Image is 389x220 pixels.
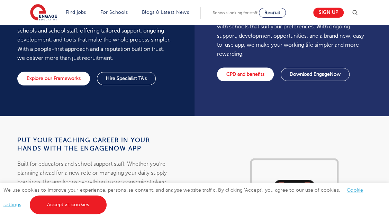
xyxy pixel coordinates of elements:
p: Built for educators and school support staff. Whether you’re planning ahead for a new role or man... [17,159,172,187]
a: Download EngageNow [281,68,350,81]
a: Accept all cookies [30,195,107,214]
a: Find jobs [66,10,86,15]
img: Engage Education [30,4,57,21]
a: Blogs & Latest News [142,10,189,15]
a: Explore our Frameworks [17,72,90,86]
strong: Put your teaching career in your hands with the EngageNow app [17,137,150,152]
span: We use cookies to improve your experience, personalise content, and analyse website traffic. By c... [3,187,363,207]
a: For Schools [100,10,128,15]
span: Recruit [264,10,280,15]
span: Schools looking for staff [213,10,257,15]
a: CPD and benefits [217,68,274,82]
p: We’re committed to building lasting relationships, not just filling roles. We take the time to un... [17,8,172,63]
a: Recruit [259,8,286,18]
a: Sign up [313,8,344,18]
a: Hire Specialist TA's [97,72,156,85]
